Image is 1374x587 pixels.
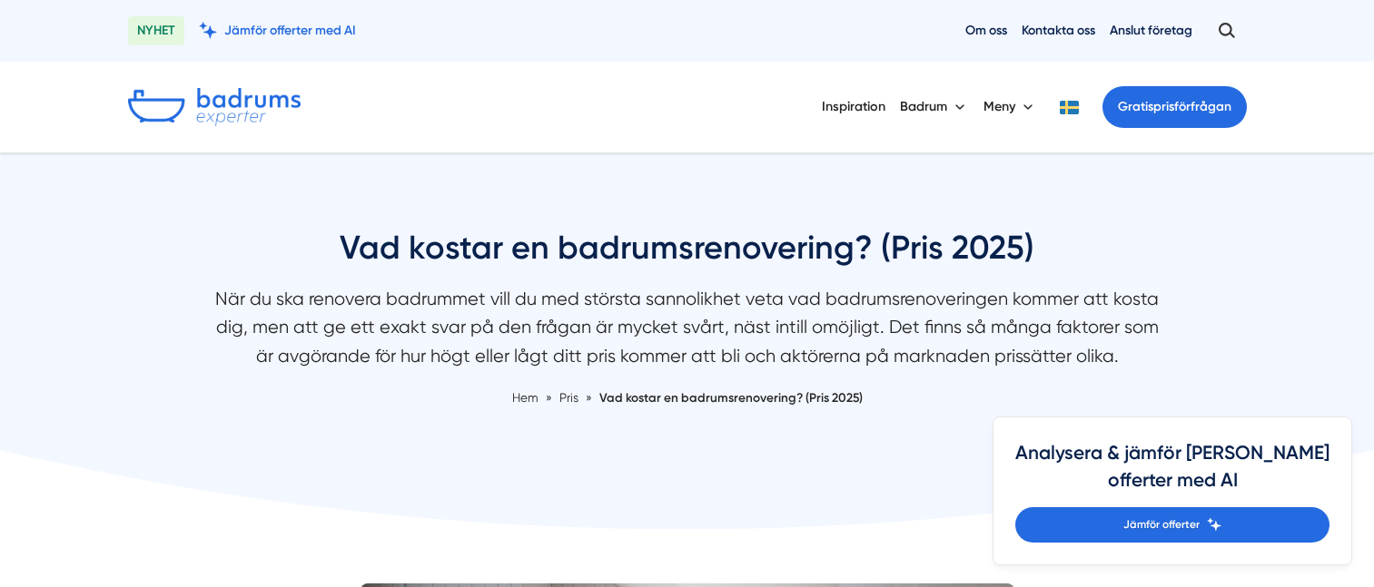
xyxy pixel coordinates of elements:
a: Gratisprisförfrågan [1102,86,1247,128]
button: Badrum [900,83,969,131]
span: » [546,388,552,407]
span: » [586,388,592,407]
a: Inspiration [822,83,885,130]
nav: Breadcrumb [206,388,1169,407]
a: Vad kostar en badrumsrenovering? (Pris 2025) [599,390,863,405]
span: Jämför offerter med AI [224,22,356,39]
a: Hem [512,390,539,405]
span: Pris [559,390,578,405]
a: Anslut företag [1110,22,1192,39]
img: Badrumsexperter.se logotyp [128,88,301,126]
h1: Vad kostar en badrumsrenovering? (Pris 2025) [206,226,1169,285]
a: Om oss [965,22,1007,39]
button: Meny [984,83,1037,131]
a: Jämför offerter [1015,507,1330,543]
span: Gratis [1118,99,1153,114]
a: Kontakta oss [1022,22,1095,39]
h4: Analysera & jämför [PERSON_NAME] offerter med AI [1015,439,1330,507]
p: När du ska renovera badrummet vill du med största sannolikhet veta vad badrumsrenoveringen kommer... [206,285,1169,379]
a: Jämför offerter med AI [199,22,356,39]
a: Pris [559,390,581,405]
span: Jämför offerter [1123,516,1200,533]
span: NYHET [128,16,184,45]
